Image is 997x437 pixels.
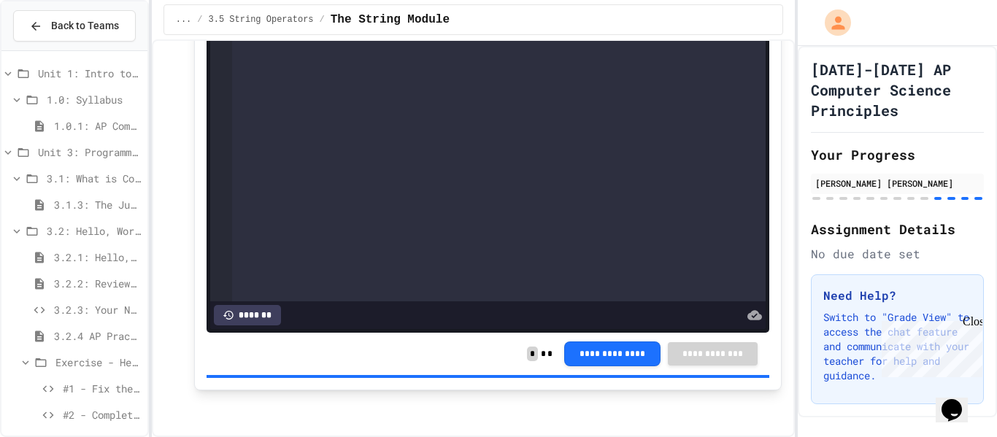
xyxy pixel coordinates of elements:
span: Back to Teams [51,18,119,34]
h1: [DATE]-[DATE] AP Computer Science Principles [811,59,984,120]
div: No due date set [811,245,984,263]
div: Chat with us now!Close [6,6,101,93]
h3: Need Help? [823,287,971,304]
span: 1.0.1: AP Computer Science Principles in Python Course Syllabus [54,118,142,134]
span: Exercise - Hello, World! [55,355,142,370]
div: My Account [809,6,855,39]
span: 3.2.1: Hello, World! [54,250,142,265]
iframe: chat widget [876,315,982,377]
span: ... [176,14,192,26]
span: 3.1: What is Code? [47,171,142,186]
div: [PERSON_NAME] [PERSON_NAME] [815,177,979,190]
h2: Assignment Details [811,219,984,239]
span: 3.1.3: The JuiceMind IDE [54,197,142,212]
span: 1.0: Syllabus [47,92,142,107]
span: 3.2.2: Review - Hello, World! [54,276,142,291]
span: 3.2.4 AP Practice - the DISPLAY Procedure [54,328,142,344]
span: 3.2: Hello, World! [47,223,142,239]
span: #2 - Complete the Code (Easy) [63,407,142,422]
h2: Your Progress [811,144,984,165]
span: The String Module [331,11,450,28]
span: 3.5 String Operators [209,14,314,26]
span: / [197,14,202,26]
span: #1 - Fix the Code (Easy) [63,381,142,396]
span: 3.2.3: Your Name and Favorite Movie [54,302,142,317]
button: Back to Teams [13,10,136,42]
iframe: chat widget [936,379,982,422]
span: Unit 1: Intro to Computer Science [38,66,142,81]
p: Switch to "Grade View" to access the chat feature and communicate with your teacher for help and ... [823,310,971,383]
span: / [320,14,325,26]
span: Unit 3: Programming with Python [38,144,142,160]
